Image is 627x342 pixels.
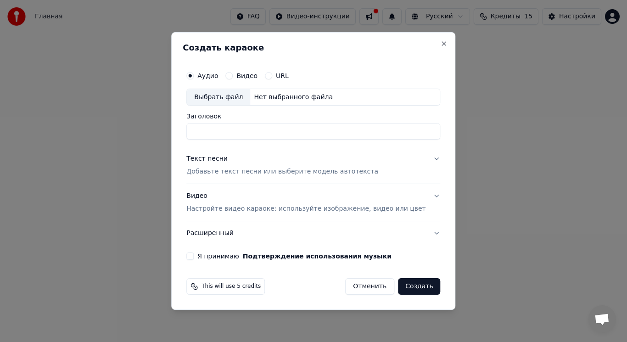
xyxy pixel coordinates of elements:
[186,192,425,214] div: Видео
[186,185,440,221] button: ВидеоНастройте видео караоке: используйте изображение, видео или цвет
[250,93,336,102] div: Нет выбранного файла
[186,204,425,213] p: Настройте видео караоке: используйте изображение, видео или цвет
[186,221,440,245] button: Расширенный
[187,89,250,106] div: Выбрать файл
[276,73,289,79] label: URL
[243,253,392,259] button: Я принимаю
[186,113,440,120] label: Заголовок
[186,155,228,164] div: Текст песни
[398,278,440,295] button: Создать
[236,73,258,79] label: Видео
[186,168,378,177] p: Добавьте текст песни или выберите модель автотекста
[202,283,261,290] span: This will use 5 credits
[345,278,394,295] button: Отменить
[183,44,444,52] h2: Создать караоке
[186,147,440,184] button: Текст песниДобавьте текст песни или выберите модель автотекста
[197,253,392,259] label: Я принимаю
[197,73,218,79] label: Аудио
